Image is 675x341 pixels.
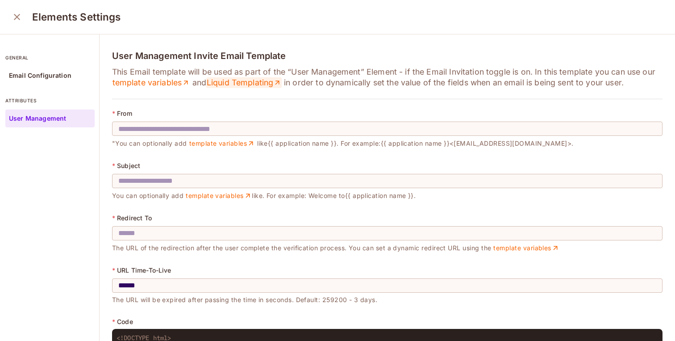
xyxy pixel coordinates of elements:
button: close [8,8,26,26]
p: This Email template will be used as part of the “User Management” Element - if the Email Invitati... [112,67,662,88]
p: Redirect To [117,215,152,222]
span: The URL of the redirection after the user complete the verification process. You can set a dynami... [112,244,559,252]
p: User Management [9,115,66,122]
p: From [117,110,132,117]
p: Email Configuration [9,72,71,79]
p: attributes [5,97,95,104]
p: The URL will be expired after passing the time in seconds. Default: 259200 - 3 days. [112,293,662,303]
span: You can optionally add like. For example: Welcome to {{ application name }} . [112,192,416,199]
h4: User Management Invite Email Template [112,51,662,61]
p: Code [117,318,133,325]
a: template variables [189,139,255,147]
a: template variables [186,192,252,200]
p: general [5,54,95,61]
span: "You can optionally add like {{ application name }} . For example: {{ application name }} <[EMAIL... [112,139,574,147]
p: Subject [117,162,140,169]
p: URL Time-To-Live [117,267,171,274]
a: Liquid Templating [206,77,282,88]
a: template variables [493,244,559,252]
h3: Elements Settings [32,11,121,23]
a: template variables [112,77,190,88]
